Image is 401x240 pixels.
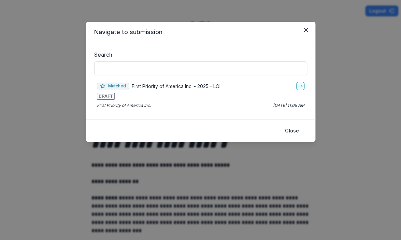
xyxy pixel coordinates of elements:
[86,22,315,42] header: Navigate to submission
[296,82,304,90] a: go-to
[300,25,311,36] button: Close
[97,102,151,109] p: First Priority of America Inc.
[97,93,115,100] span: DRAFT
[132,83,220,90] p: First Priority of America Inc. - 2025 - LOI
[273,102,304,109] p: [DATE] 11:08 AM
[281,125,303,136] button: Close
[94,51,303,59] label: Search
[97,83,129,89] span: Matched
